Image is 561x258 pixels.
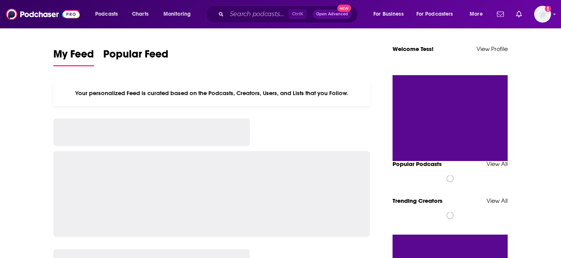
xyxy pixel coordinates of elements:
[95,9,118,20] span: Podcasts
[53,48,94,65] span: My Feed
[213,5,365,23] div: Search podcasts, credits, & more...
[90,8,128,20] button: open menu
[132,9,148,20] span: Charts
[53,48,94,66] a: My Feed
[53,80,370,106] div: Your personalized Feed is curated based on the Podcasts, Creators, Users, and Lists that you Follow.
[487,160,508,168] a: View All
[477,45,508,53] a: View Profile
[158,8,201,20] button: open menu
[393,160,442,168] a: Popular Podcasts
[6,7,80,21] img: Podchaser - Follow, Share and Rate Podcasts
[127,8,153,20] a: Charts
[534,6,551,23] button: Show profile menu
[368,8,413,20] button: open menu
[337,5,351,12] span: New
[487,197,508,204] a: View All
[534,6,551,23] span: Logged in as TESSWOODSPR
[316,12,348,16] span: Open Advanced
[103,48,168,66] a: Popular Feed
[411,8,464,20] button: open menu
[393,45,434,53] a: Welcome Tess!
[103,48,168,65] span: Popular Feed
[163,9,191,20] span: Monitoring
[373,9,404,20] span: For Business
[464,8,492,20] button: open menu
[393,197,442,204] a: Trending Creators
[470,9,483,20] span: More
[416,9,453,20] span: For Podcasters
[494,8,507,21] a: Show notifications dropdown
[289,9,307,19] span: Ctrl K
[513,8,525,21] a: Show notifications dropdown
[534,6,551,23] img: User Profile
[545,6,551,12] svg: Add a profile image
[313,10,351,19] button: Open AdvancedNew
[227,8,289,20] input: Search podcasts, credits, & more...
